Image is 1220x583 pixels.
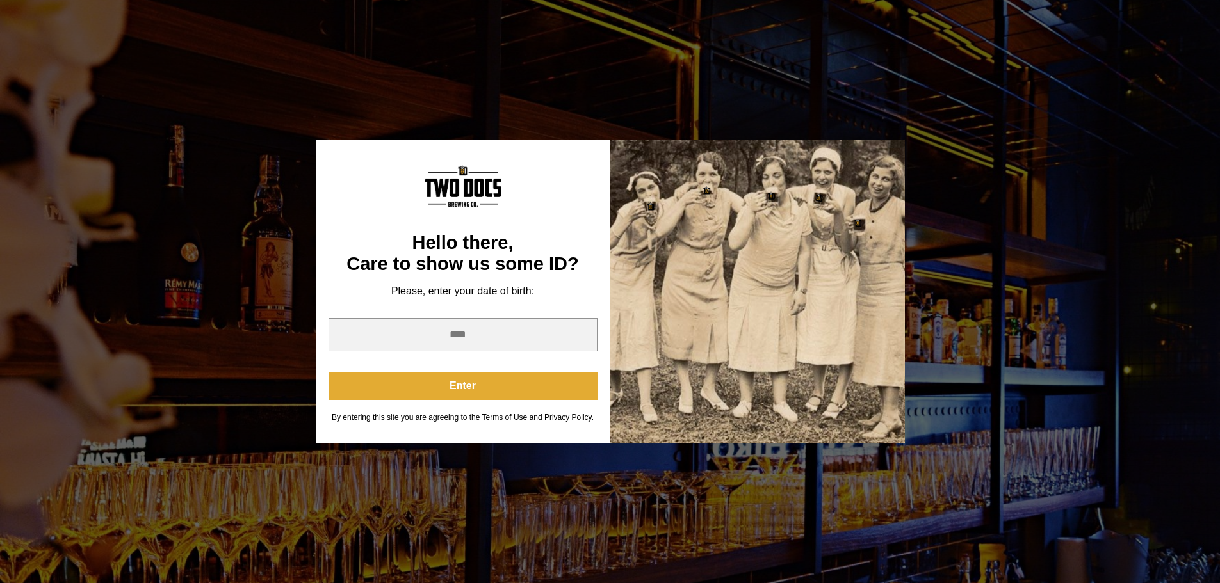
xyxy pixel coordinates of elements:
[329,285,598,298] div: Please, enter your date of birth:
[329,413,598,422] div: By entering this site you are agreeing to the Terms of Use and Privacy Policy.
[329,232,598,275] div: Hello there, Care to show us some ID?
[329,372,598,400] button: Enter
[329,318,598,351] input: year
[425,165,501,207] img: Content Logo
